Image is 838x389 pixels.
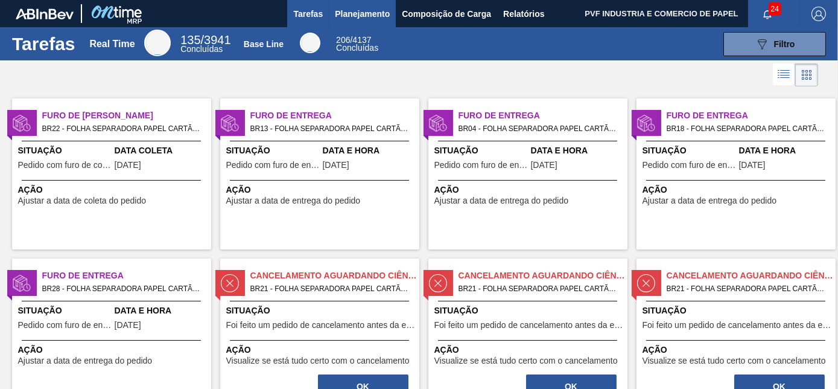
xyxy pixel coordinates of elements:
[723,32,826,56] button: Filtro
[434,184,624,196] span: Ação
[667,122,826,135] span: BR18 - FOLHA SEPARADORA PAPEL CARTÃO Pedido - 2017850
[226,184,416,196] span: Ação
[434,321,624,330] span: Foi feito um pedido de cancelamento antes da etapa de aguardando faturamento
[531,144,624,157] span: Data e Hora
[226,304,416,317] span: Situação
[226,321,416,330] span: Foi feito um pedido de cancelamento antes da etapa de aguardando faturamento
[434,304,624,317] span: Situação
[180,33,200,47] span: 135
[739,144,833,157] span: Data e Hora
[667,269,836,282] span: Cancelamento aguardando ciência
[115,304,208,317] span: Data e Hora
[434,356,618,365] span: Visualize se está tudo certo com o cancelamento
[643,161,736,170] span: Pedido com furo de entrega
[531,161,557,170] span: 05/10/2025,
[293,7,323,21] span: Tarefas
[42,282,202,295] span: BR28 - FOLHA SEPARADORA PAPEL CARTÃO Pedido - 1975298
[643,196,777,205] span: Ajustar a data de entrega do pedido
[667,109,836,122] span: Furo de Entrega
[221,274,239,292] img: status
[16,8,74,19] img: TNhmsLtSVTkK8tSr43FrP2fwEKptu5GPRR3wAAAABJRU5ErkJggg==
[459,269,627,282] span: Cancelamento aguardando ciência
[459,122,618,135] span: BR04 - FOLHA SEPARADORA PAPEL CARTÃO Pedido - 2016740
[226,344,416,356] span: Ação
[250,282,410,295] span: BR21 - FOLHA SEPARADORA PAPEL CARTÃO Pedido - 1873701
[18,304,112,317] span: Situação
[115,144,208,157] span: Data Coleta
[336,43,378,53] span: Concluídas
[18,161,112,170] span: Pedido com furo de coleta
[18,321,112,330] span: Pedido com furo de entrega
[402,7,491,21] span: Composição de Carga
[244,39,284,49] div: Base Line
[18,184,208,196] span: Ação
[221,114,239,132] img: status
[115,161,141,170] span: 05/10/2025
[811,7,826,21] img: Logout
[300,33,320,53] div: Base Line
[434,161,528,170] span: Pedido com furo de entrega
[12,37,75,51] h1: Tarefas
[459,282,618,295] span: BR21 - FOLHA SEPARADORA PAPEL CARTÃO Pedido - 1873707
[323,144,416,157] span: Data e Hora
[335,7,390,21] span: Planejamento
[503,7,544,21] span: Relatórios
[748,5,787,22] button: Notificações
[336,35,350,45] span: 206
[226,356,410,365] span: Visualize se está tudo certo com o cancelamento
[643,144,736,157] span: Situação
[250,122,410,135] span: BR13 - FOLHA SEPARADORA PAPEL CARTÃO Pedido - 2022608
[42,109,211,122] span: Furo de Coleta
[637,114,655,132] img: status
[795,63,818,86] div: Visão em Cards
[434,196,569,205] span: Ajustar a data de entrega do pedido
[180,35,230,53] div: Real Time
[180,33,230,47] span: / 3941
[769,2,781,16] span: 24
[429,274,447,292] img: status
[18,356,153,365] span: Ajustar a data de entrega do pedido
[13,114,31,132] img: status
[18,144,112,157] span: Situação
[774,39,795,49] span: Filtro
[226,161,320,170] span: Pedido com furo de entrega
[429,114,447,132] img: status
[434,144,528,157] span: Situação
[637,274,655,292] img: status
[459,109,627,122] span: Furo de Entrega
[336,35,371,45] span: / 4137
[250,269,419,282] span: Cancelamento aguardando ciência
[643,356,826,365] span: Visualize se está tudo certo com o cancelamento
[434,344,624,356] span: Ação
[643,184,833,196] span: Ação
[667,282,826,295] span: BR21 - FOLHA SEPARADORA PAPEL CARTÃO Pedido - 1873710
[180,44,223,54] span: Concluídas
[336,36,378,52] div: Base Line
[773,63,795,86] div: Visão em Lista
[323,161,349,170] span: 03/10/2025,
[89,39,135,50] div: Real Time
[226,196,361,205] span: Ajustar a data de entrega do pedido
[144,30,171,56] div: Real Time
[643,344,833,356] span: Ação
[250,109,419,122] span: Furo de Entrega
[115,321,141,330] span: 03/10/2025,
[18,196,147,205] span: Ajustar a data de coleta do pedido
[643,304,833,317] span: Situação
[13,274,31,292] img: status
[42,122,202,135] span: BR22 - FOLHA SEPARADORA PAPEL CARTÃO Pedido - 2025912
[18,344,208,356] span: Ação
[739,161,766,170] span: 05/10/2025,
[226,144,320,157] span: Situação
[643,321,833,330] span: Foi feito um pedido de cancelamento antes da etapa de aguardando faturamento
[42,269,211,282] span: Furo de Entrega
